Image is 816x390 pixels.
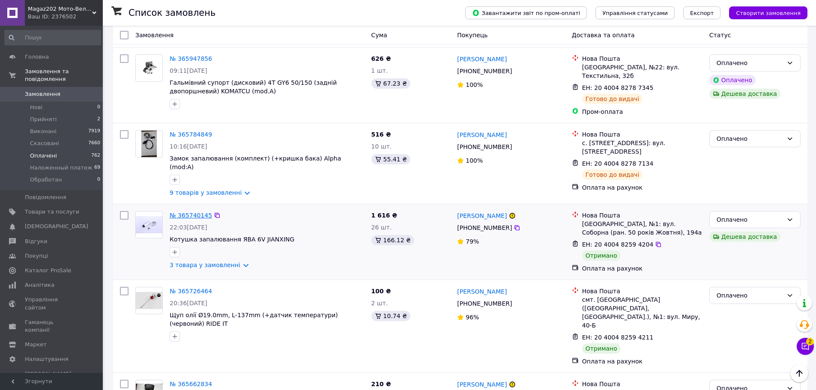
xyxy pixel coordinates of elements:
[170,212,212,219] a: № 365740145
[582,107,702,116] div: Пром-оплата
[28,5,92,13] span: Magaz202 Мото-Вело-Бензо Запчастини
[170,155,341,170] span: Замок запалювання (комплект) (+кришка бака) Alpha (mod:A)
[572,32,635,39] span: Доставка та оплата
[371,300,388,307] span: 2 шт.
[371,212,398,219] span: 1 616 ₴
[602,10,668,16] span: Управління статусами
[170,300,207,307] span: 20:36[DATE]
[582,160,654,167] span: ЕН: 20 4004 8278 7134
[582,220,702,237] div: [GEOGRAPHIC_DATA], №1: вул. Соборна (ран. 50 років Жовтня), 194а
[30,128,57,135] span: Виконані
[717,58,783,68] div: Оплачено
[25,238,47,245] span: Відгуки
[170,79,337,95] a: Гальмівний супорт (дисковий) 4T GY6 50/150 (задній двопоршневий) KOMATCU (mod.A)
[582,295,702,330] div: смт. [GEOGRAPHIC_DATA] ([GEOGRAPHIC_DATA], [GEOGRAPHIC_DATA].), №1: вул. Миру, 40-Б
[170,312,338,327] a: Щуп олії Ø19.0mm, L-137mm (+датчик температури) (червоний) RIDE IT
[25,68,103,83] span: Замовлення та повідомлення
[582,170,643,180] div: Готово до видачі
[30,140,59,147] span: Скасовані
[717,215,783,224] div: Оплачено
[25,267,71,274] span: Каталог ProSale
[371,78,410,89] div: 67.23 ₴
[88,140,100,147] span: 7660
[25,281,54,289] span: Аналітика
[170,143,207,150] span: 10:16[DATE]
[455,222,514,234] div: [PHONE_NUMBER]
[25,53,49,61] span: Головна
[582,183,702,192] div: Оплата на рахунок
[97,176,100,184] span: 0
[25,223,88,230] span: [DEMOGRAPHIC_DATA]
[135,211,163,238] a: Фото товару
[683,6,721,19] button: Експорт
[709,89,780,99] div: Дешева доставка
[135,54,163,82] a: Фото товару
[371,32,387,39] span: Cума
[582,130,702,139] div: Нова Пошта
[582,241,654,248] span: ЕН: 20 4004 8259 4204
[457,287,507,296] a: [PERSON_NAME]
[25,319,79,334] span: Гаманець компанії
[170,381,212,387] a: № 365662834
[88,128,100,135] span: 7919
[582,380,702,388] div: Нова Пошта
[455,65,514,77] div: [PHONE_NUMBER]
[465,6,587,19] button: Завантажити звіт по пром-оплаті
[25,90,60,98] span: Замовлення
[582,94,643,104] div: Готово до видачі
[582,357,702,366] div: Оплата на рахунок
[170,55,212,62] a: № 365947856
[136,292,162,310] img: Фото товару
[170,189,242,196] a: 9 товарів у замовленні
[690,10,714,16] span: Експорт
[170,67,207,74] span: 09:11[DATE]
[466,157,483,164] span: 100%
[582,343,621,354] div: Отримано
[129,8,215,18] h1: Список замовлень
[91,152,100,160] span: 762
[170,236,294,243] span: Котушка запалювання ЯВА 6V JIANXING
[30,164,93,172] span: Наложенный платеж
[582,63,702,80] div: [GEOGRAPHIC_DATA], №22: вул. Текстильна, 32б
[136,60,162,77] img: Фото товару
[457,55,507,63] a: [PERSON_NAME]
[136,216,162,234] img: Фото товару
[709,232,780,242] div: Дешева доставка
[30,152,57,160] span: Оплачені
[806,337,814,345] span: 2
[170,288,212,295] a: № 365726464
[582,334,654,341] span: ЕН: 20 4004 8259 4211
[472,9,580,17] span: Завантажити звіт по пром-оплаті
[25,252,48,260] span: Покупці
[371,154,410,164] div: 55.41 ₴
[371,311,410,321] div: 10.74 ₴
[455,298,514,310] div: [PHONE_NUMBER]
[25,355,69,363] span: Налаштування
[466,81,483,88] span: 100%
[455,141,514,153] div: [PHONE_NUMBER]
[135,32,173,39] span: Замовлення
[457,131,507,139] a: [PERSON_NAME]
[717,134,783,143] div: Оплачено
[371,224,392,231] span: 26 шт.
[170,224,207,231] span: 22:03[DATE]
[709,75,756,85] div: Оплачено
[25,208,79,216] span: Товари та послуги
[25,194,66,201] span: Повідомлення
[582,250,621,261] div: Отримано
[797,338,814,355] button: Чат з покупцем2
[371,55,391,62] span: 626 ₴
[97,104,100,111] span: 0
[30,116,57,123] span: Прийняті
[25,296,79,311] span: Управління сайтом
[466,238,479,245] span: 79%
[466,314,479,321] span: 96%
[582,84,654,91] span: ЕН: 20 4004 8278 7345
[595,6,675,19] button: Управління статусами
[141,131,156,157] img: Фото товару
[371,235,414,245] div: 166.12 ₴
[97,116,100,123] span: 2
[170,21,242,27] a: 8 товарів у замовленні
